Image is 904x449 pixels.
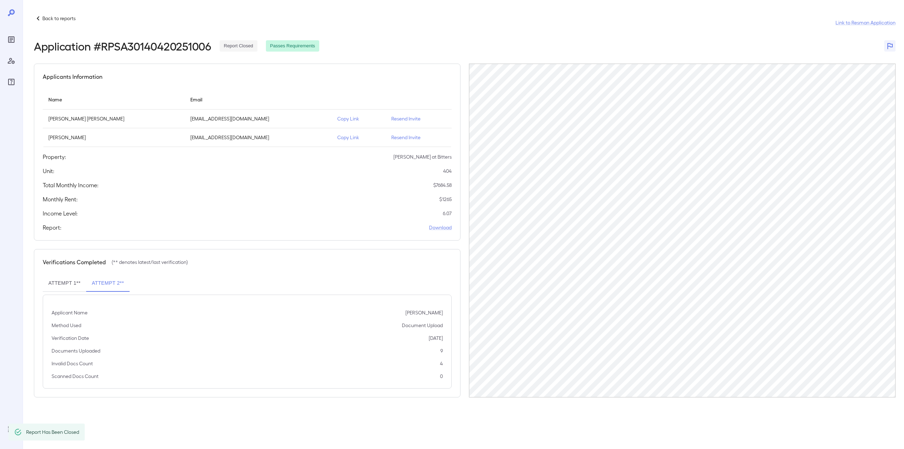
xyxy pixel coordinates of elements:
button: Attempt 2** [86,275,130,292]
h5: Property: [43,153,66,161]
p: [PERSON_NAME] [405,309,443,316]
h5: Applicants Information [43,72,102,81]
p: Applicant Name [52,309,88,316]
div: Log Out [6,424,17,435]
th: Name [43,89,185,110]
h5: Unit: [43,167,54,175]
h5: Report: [43,223,61,232]
p: 404 [443,167,452,175]
p: Back to reports [42,15,76,22]
h5: Monthly Rent: [43,195,78,203]
p: 6.07 [443,210,452,217]
table: simple table [43,89,452,147]
p: [PERSON_NAME] [PERSON_NAME] [48,115,179,122]
span: Report Closed [220,43,257,49]
p: 9 [440,347,443,354]
h2: Application # RPSA30140420251006 [34,40,211,52]
div: Manage Users [6,55,17,66]
p: [EMAIL_ADDRESS][DOMAIN_NAME] [190,134,326,141]
p: Verification Date [52,335,89,342]
h5: Verifications Completed [43,258,106,266]
p: [EMAIL_ADDRESS][DOMAIN_NAME] [190,115,326,122]
a: Download [429,224,452,231]
p: [DATE] [429,335,443,342]
p: $ 7684.58 [433,182,452,189]
span: Passes Requirements [266,43,319,49]
div: FAQ [6,76,17,88]
button: Attempt 1** [43,275,86,292]
p: [PERSON_NAME] [48,134,179,141]
p: Resend Invite [391,134,446,141]
p: Scanned Docs Count [52,373,99,380]
h5: Income Level: [43,209,78,218]
p: (** denotes latest/last verification) [112,259,188,266]
th: Email [185,89,331,110]
div: Report Has Been Closed [26,426,79,438]
div: Reports [6,34,17,45]
p: 0 [440,373,443,380]
p: Invalid Docs Count [52,360,93,367]
a: Link to Resman Application [835,19,896,26]
p: [PERSON_NAME] at Bitters [393,153,452,160]
p: Document Upload [402,322,443,329]
p: Method Used [52,322,81,329]
p: Resend Invite [391,115,446,122]
p: Copy Link [337,115,380,122]
p: 4 [440,360,443,367]
p: Documents Uploaded [52,347,100,354]
p: $ 1265 [439,196,452,203]
p: Copy Link [337,134,380,141]
h5: Total Monthly Income: [43,181,99,189]
button: Flag Report [884,40,896,52]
